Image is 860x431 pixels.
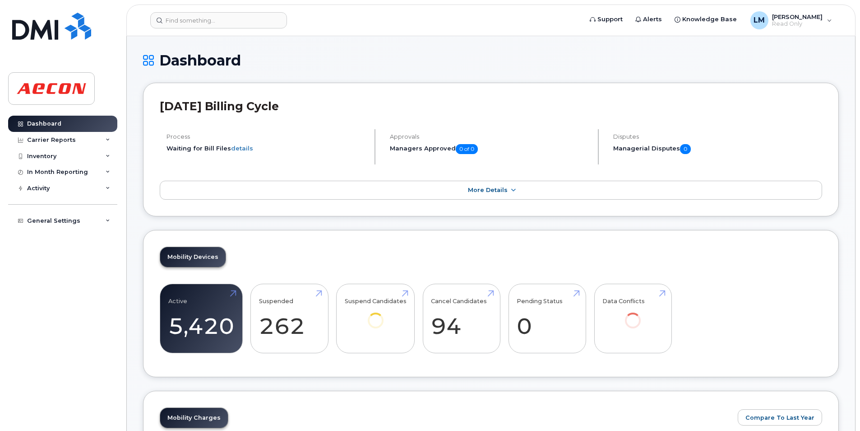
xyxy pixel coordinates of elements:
h4: Process [166,133,367,140]
a: Cancel Candidates 94 [431,289,492,348]
span: Compare To Last Year [745,413,814,422]
span: More Details [468,187,508,193]
a: Suspended 262 [259,289,320,348]
button: Compare To Last Year [738,409,822,426]
a: Mobility Devices [160,247,226,267]
h4: Approvals [390,133,590,140]
h2: [DATE] Billing Cycle [160,99,822,113]
a: Data Conflicts [602,289,663,341]
a: Suspend Candidates [345,289,407,341]
h5: Managers Approved [390,144,590,154]
h1: Dashboard [143,52,839,68]
a: Mobility Charges [160,408,228,428]
span: 0 of 0 [456,144,478,154]
a: details [231,145,253,152]
span: 0 [680,144,691,154]
h4: Disputes [613,133,822,140]
a: Pending Status 0 [517,289,578,348]
h5: Managerial Disputes [613,144,822,154]
a: Active 5,420 [168,289,234,348]
li: Waiting for Bill Files [166,144,367,153]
